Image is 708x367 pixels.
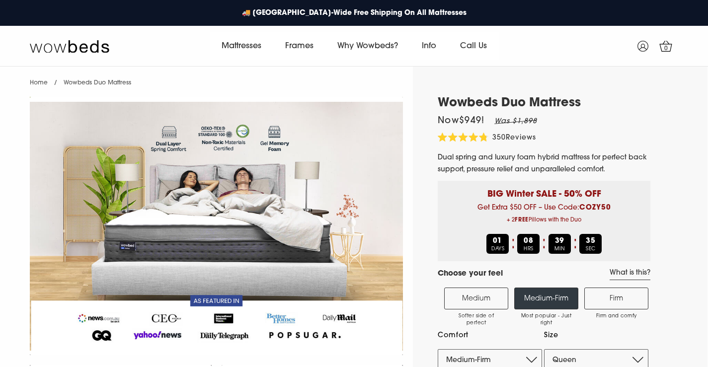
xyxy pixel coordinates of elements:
[661,44,671,54] span: 0
[544,329,648,342] label: Size
[506,134,536,142] span: Reviews
[493,237,503,245] b: 01
[30,67,131,92] nav: breadcrumbs
[494,118,537,125] em: Was $1,898
[450,313,503,327] span: Softer side of perfect
[549,234,571,254] div: MIN
[54,80,57,86] span: /
[273,32,325,60] a: Frames
[438,269,503,280] h4: Choose your feel
[64,80,131,86] span: Wowbeds Duo Mattress
[445,214,643,226] span: + 2 Pillows with the Duo
[492,134,506,142] span: 350
[555,237,565,245] b: 39
[445,204,643,226] span: Get Extra $50 OFF – Use Code:
[438,117,484,126] span: Now $949 !
[438,154,647,173] span: Dual spring and luxury foam hybrid mattress for perfect back support, pressure relief and unparal...
[520,313,573,327] span: Most popular - Just right
[486,234,509,254] div: DAYS
[444,288,508,309] label: Medium
[653,34,678,59] a: 0
[514,288,578,309] label: Medium-Firm
[517,234,540,254] div: HRS
[524,237,534,245] b: 08
[590,313,643,320] span: Firm and comfy
[579,234,602,254] div: SEC
[30,80,48,86] a: Home
[448,32,499,60] a: Call Us
[579,204,611,212] b: COZY50
[410,32,448,60] a: Info
[584,288,648,309] label: Firm
[445,181,643,201] p: BIG Winter SALE - 50% OFF
[210,32,273,60] a: Mattresses
[30,39,109,53] img: Wow Beds Logo
[586,237,596,245] b: 35
[610,269,650,280] a: What is this?
[325,32,410,60] a: Why Wowbeds?
[438,329,542,342] label: Comfort
[438,96,650,111] h1: Wowbeds Duo Mattress
[515,218,529,223] b: FREE
[237,3,472,23] a: 🚚 [GEOGRAPHIC_DATA]-Wide Free Shipping On All Mattresses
